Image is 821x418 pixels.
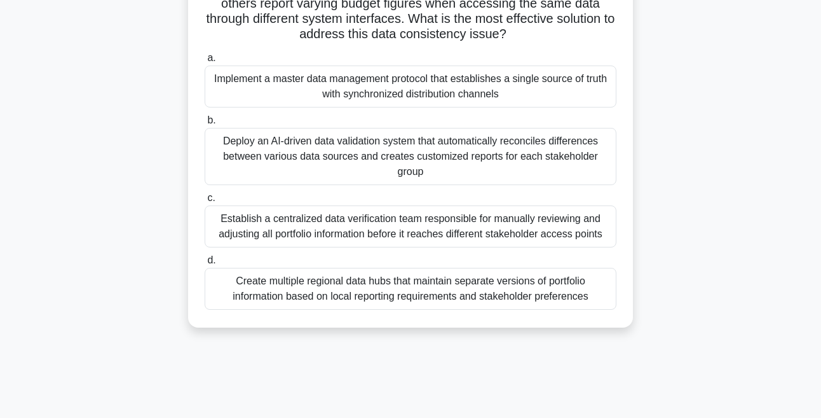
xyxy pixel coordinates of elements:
[205,128,616,185] div: Deploy an AI-driven data validation system that automatically reconciles differences between vari...
[207,52,215,63] span: a.
[207,192,215,203] span: c.
[205,66,616,108] div: Implement a master data management protocol that establishes a single source of truth with synchr...
[205,206,616,247] div: Establish a centralized data verification team responsible for manually reviewing and adjusting a...
[207,115,215,125] span: b.
[207,254,215,265] span: d.
[205,268,616,310] div: Create multiple regional data hubs that maintain separate versions of portfolio information based...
